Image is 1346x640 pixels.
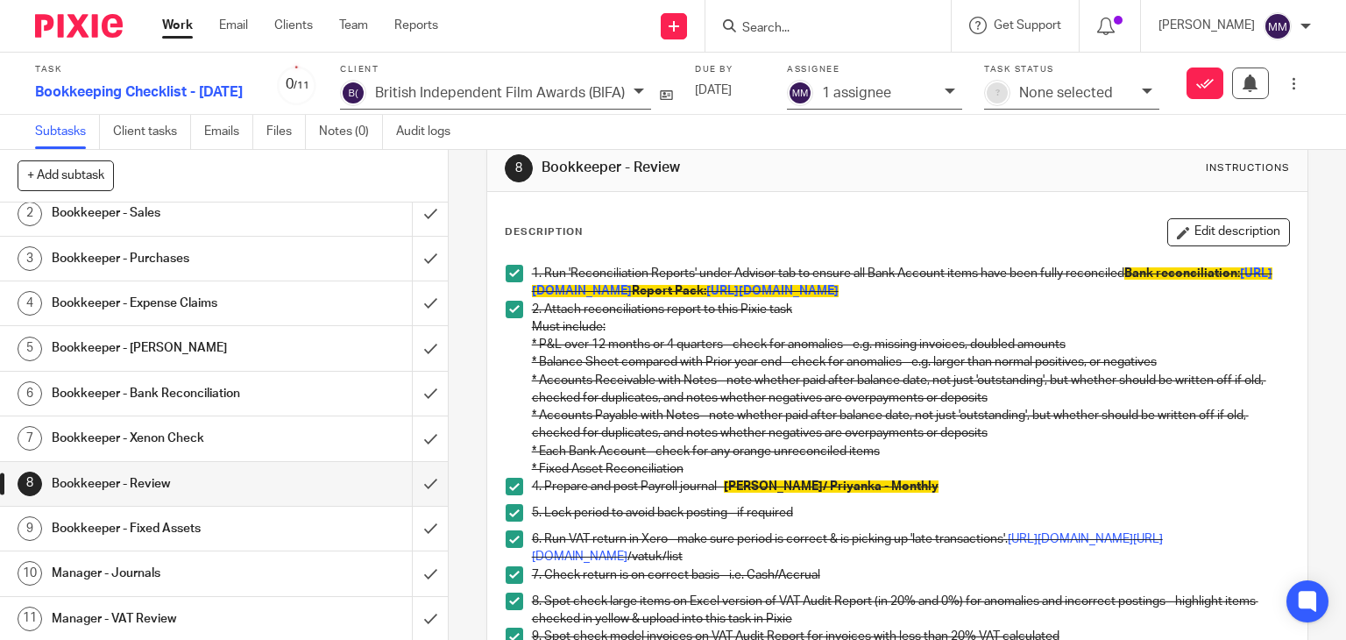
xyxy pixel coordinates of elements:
div: 11 [18,607,42,631]
span: [DATE] [695,84,732,96]
div: 3 [18,246,42,271]
button: + Add subtask [18,160,114,190]
p: * Each Bank Account - check for any orange unreconciled items [532,443,1290,460]
div: 6 [18,381,42,406]
div: 0 [276,75,318,95]
img: svg%3E [787,80,813,106]
h1: Bookkeeper - Expense Claims [52,290,280,316]
div: 8 [18,472,42,496]
h1: Bookkeeper - Review [52,471,280,497]
p: * Accounts Receivable with Notes - note whether paid after balance date, not just 'outstanding', ... [532,372,1290,408]
div: 2 [18,202,42,226]
span: Bank reconciliation: [1124,267,1240,280]
h1: Bookkeeper - [PERSON_NAME] [52,335,280,361]
p: 7. Check return is on correct basis - i.e. Cash/Accrual [532,566,1290,584]
a: Emails [204,115,253,149]
p: None selected [1019,85,1113,101]
label: Task [35,64,254,75]
div: Instructions [1206,161,1290,175]
div: 5 [18,337,42,361]
label: Task status [984,64,1159,75]
a: [URL][DOMAIN_NAME] [1008,533,1133,545]
small: /11 [294,81,309,90]
a: Audit logs [396,115,464,149]
div: 4 [18,291,42,316]
p: * P&L over 12 months or 4 quarters - check for anomalies - e.g. missing invoices, doubled amounts [532,336,1290,353]
label: Client [340,64,673,75]
p: Description [505,225,583,239]
a: Email [219,17,248,34]
img: Pixie [35,14,123,38]
a: Team [339,17,368,34]
a: Clients [274,17,313,34]
p: 4. Prepare and post Payroll journal - [532,478,1290,495]
div: ? [987,82,1008,103]
div: 8 [505,154,533,182]
h1: Bookkeeper - Xenon Check [52,425,280,452]
p: 8. Spot check large items on Excel version of VAT Audit Report (in 20% and 0%) for anomalies and ... [532,593,1290,629]
label: Assignee [787,64,962,75]
h1: Manager - Journals [52,560,280,587]
div: 10 [18,561,42,586]
h1: Bookkeeper - Purchases [52,245,280,272]
p: British Independent Film Awards (BIFA) [375,85,625,101]
p: 6. Run VAT return in Xero - make sure period is correct & is picking up 'late transactions'. /vat... [532,530,1290,566]
p: * Balance Sheet compared with Prior year end - check for anomalies - e.g. larger than normal posi... [532,353,1290,371]
div: 9 [18,516,42,541]
p: * Fixed Asset Reconciliation [532,460,1290,478]
a: Reports [394,17,438,34]
h1: Bookkeeper - Sales [52,200,280,226]
p: 1 assignee [822,85,891,101]
h1: Manager - VAT Review [52,606,280,632]
h1: Bookkeeper - Bank Reconciliation [52,380,280,407]
a: [URL][DOMAIN_NAME] [706,285,839,297]
span: Report Pack: [632,285,706,297]
h1: Bookkeeper - Fixed Assets [52,516,280,542]
img: svg%3E [340,80,366,106]
span: [PERSON_NAME]/ Priyanka - Monthly [724,480,939,493]
a: Subtasks [35,115,100,149]
a: Client tasks [113,115,191,149]
h1: Bookkeeper - Review [542,159,934,177]
p: 2. Attach reconciliations report to this Pixie task [532,301,1290,318]
label: Due by [695,64,765,75]
input: Search [740,21,898,37]
span: Get Support [994,19,1061,32]
a: Files [266,115,306,149]
img: svg%3E [1264,12,1292,40]
a: Notes (0) [319,115,383,149]
p: Must include: [532,318,1290,336]
p: 1. Run 'Reconciliation Reports' under Advisor tab to ensure all Bank Account items have been full... [532,265,1290,301]
a: Work [162,17,193,34]
p: 5. Lock period to avoid back posting - if required [532,504,1290,522]
p: [PERSON_NAME] [1158,17,1255,34]
p: * Accounts Payable with Notes - note whether paid after balance date, not just 'outstanding', but... [532,407,1290,443]
div: 7 [18,426,42,451]
button: Edit description [1167,218,1290,246]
